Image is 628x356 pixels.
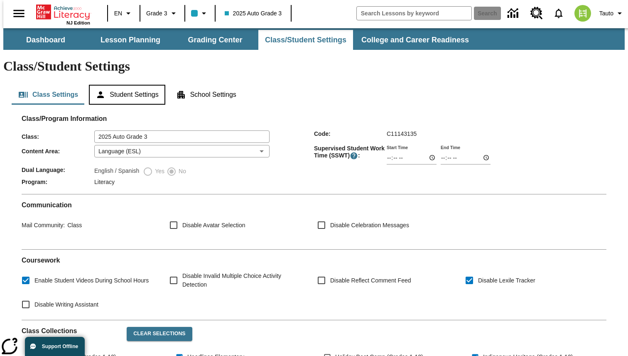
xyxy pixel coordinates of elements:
span: Disable Lexile Tracker [478,276,535,285]
button: Class color is light blue. Change class color [188,6,212,21]
div: SubNavbar [3,30,476,50]
label: End Time [441,144,460,150]
span: Dual Language : [22,167,94,173]
h2: Class Collections [22,327,120,335]
span: Content Area : [22,148,94,155]
span: Code : [314,130,387,137]
h2: Class/Program Information [22,115,606,123]
a: Notifications [548,2,569,24]
span: Mail Community : [22,222,65,228]
h1: Class/Student Settings [3,59,625,74]
span: Disable Avatar Selection [182,221,245,230]
div: Home [36,3,90,25]
button: Student Settings [89,85,165,105]
span: Disable Invalid Multiple Choice Activity Detection [182,272,304,289]
span: NJ Edition [66,20,90,25]
button: Dashboard [4,30,87,50]
label: Start Time [387,144,408,150]
button: Profile/Settings [596,6,628,21]
span: Enable Student Videos During School Hours [34,276,149,285]
button: Class Settings [12,85,85,105]
h2: Communication [22,201,606,209]
button: College and Career Readiness [355,30,476,50]
div: Language (ESL) [94,145,270,157]
button: School Settings [169,85,243,105]
button: Open side menu [7,1,31,26]
span: Tauto [599,9,613,18]
div: Class/Student Settings [12,85,616,105]
button: Language: EN, Select a language [110,6,137,21]
span: 2025 Auto Grade 3 [225,9,282,18]
button: Supervised Student Work Time is the timeframe when students can take LevelSet and when lessons ar... [350,152,358,160]
input: Class [94,130,270,143]
span: Class : [22,133,94,140]
button: Support Offline [25,337,85,356]
div: Communication [22,201,606,243]
button: Grading Center [174,30,257,50]
a: Resource Center, Will open in new tab [525,2,548,25]
button: Class/Student Settings [258,30,353,50]
img: avatar image [574,5,591,22]
span: Yes [153,167,164,176]
h2: Course work [22,256,606,264]
button: Select a new avatar [569,2,596,24]
span: Program : [22,179,94,185]
a: Home [36,4,90,20]
button: Grade: Grade 3, Select a grade [143,6,182,21]
div: Class/Program Information [22,123,606,187]
span: Supervised Student Work Time (SSWT) : [314,145,387,160]
span: Disable Writing Assistant [34,300,98,309]
a: Data Center [503,2,525,25]
button: Lesson Planning [89,30,172,50]
span: No [177,167,186,176]
label: English / Spanish [94,167,139,177]
button: Clear Selections [127,327,192,341]
span: EN [114,9,122,18]
span: Grade 3 [146,9,167,18]
span: C11143135 [387,130,417,137]
div: Coursework [22,256,606,313]
input: search field [357,7,471,20]
span: Disable Reflect Comment Feed [330,276,411,285]
span: Class [65,222,82,228]
div: SubNavbar [3,28,625,50]
span: Literacy [94,179,115,185]
span: Support Offline [42,344,78,349]
span: Disable Celebration Messages [330,221,409,230]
